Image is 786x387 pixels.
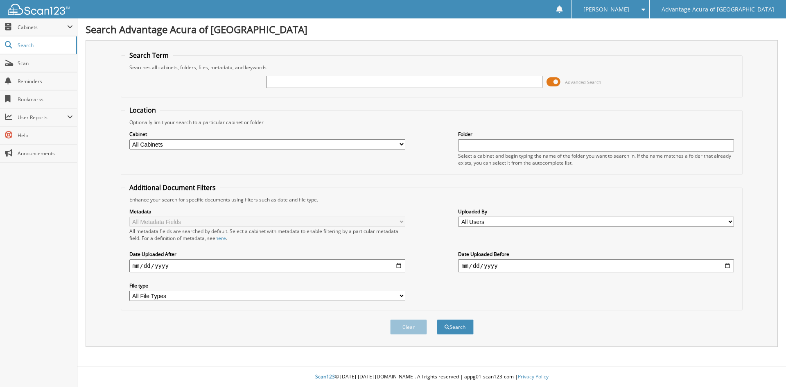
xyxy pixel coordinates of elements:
[129,282,405,289] label: File type
[125,64,739,71] div: Searches all cabinets, folders, files, metadata, and keywords
[125,106,160,115] legend: Location
[129,259,405,272] input: start
[458,251,734,258] label: Date Uploaded Before
[18,78,73,85] span: Reminders
[18,42,72,49] span: Search
[129,208,405,215] label: Metadata
[125,183,220,192] legend: Additional Document Filters
[518,373,549,380] a: Privacy Policy
[215,235,226,242] a: here
[129,228,405,242] div: All metadata fields are searched by default. Select a cabinet with metadata to enable filtering b...
[129,251,405,258] label: Date Uploaded After
[129,131,405,138] label: Cabinet
[18,132,73,139] span: Help
[18,60,73,67] span: Scan
[125,51,173,60] legend: Search Term
[8,4,70,15] img: scan123-logo-white.svg
[18,150,73,157] span: Announcements
[18,24,67,31] span: Cabinets
[565,79,601,85] span: Advanced Search
[437,319,474,335] button: Search
[125,119,739,126] div: Optionally limit your search to a particular cabinet or folder
[583,7,629,12] span: [PERSON_NAME]
[390,319,427,335] button: Clear
[662,7,774,12] span: Advantage Acura of [GEOGRAPHIC_DATA]
[458,208,734,215] label: Uploaded By
[315,373,335,380] span: Scan123
[458,152,734,166] div: Select a cabinet and begin typing the name of the folder you want to search in. If the name match...
[86,23,778,36] h1: Search Advantage Acura of [GEOGRAPHIC_DATA]
[458,131,734,138] label: Folder
[458,259,734,272] input: end
[125,196,739,203] div: Enhance your search for specific documents using filters such as date and file type.
[18,114,67,121] span: User Reports
[18,96,73,103] span: Bookmarks
[77,367,786,387] div: © [DATE]-[DATE] [DOMAIN_NAME]. All rights reserved | appg01-scan123-com |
